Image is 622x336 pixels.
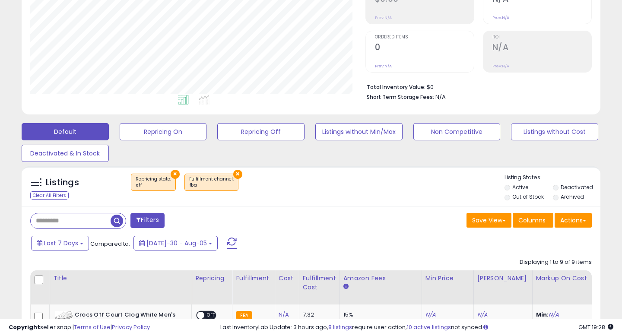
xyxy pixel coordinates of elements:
[53,274,188,283] div: Title
[375,15,392,20] small: Prev: N/A
[492,15,509,20] small: Prev: N/A
[536,274,611,283] div: Markup on Cost
[133,236,218,250] button: [DATE]-30 - Aug-05
[492,63,509,69] small: Prev: N/A
[303,274,336,292] div: Fulfillment Cost
[195,274,228,283] div: Repricing
[130,213,164,228] button: Filters
[425,274,470,283] div: Min Price
[120,123,207,140] button: Repricing On
[477,274,529,283] div: [PERSON_NAME]
[189,182,234,188] div: fba
[466,213,511,228] button: Save View
[90,240,130,248] span: Compared to:
[578,323,613,331] span: 2025-08-13 19:28 GMT
[236,274,271,283] div: Fulfillment
[513,213,553,228] button: Columns
[22,123,109,140] button: Default
[413,123,501,140] button: Non Competitive
[492,42,591,54] h2: N/A
[31,236,89,250] button: Last 7 Days
[328,323,352,331] a: 8 listings
[44,239,78,247] span: Last 7 Days
[532,270,614,304] th: The percentage added to the cost of goods (COGS) that forms the calculator for Min & Max prices.
[375,42,474,54] h2: 0
[343,283,349,291] small: Amazon Fees.
[561,193,584,200] label: Archived
[171,170,180,179] button: ×
[279,274,295,283] div: Cost
[189,176,234,189] span: Fulfillment channel :
[112,323,150,331] a: Privacy Policy
[375,63,392,69] small: Prev: N/A
[518,216,546,225] span: Columns
[233,170,242,179] button: ×
[407,323,451,331] a: 10 active listings
[367,83,425,91] b: Total Inventory Value:
[146,239,207,247] span: [DATE]-30 - Aug-05
[375,35,474,40] span: Ordered Items
[505,174,601,182] p: Listing States:
[9,323,150,332] div: seller snap | |
[367,81,585,92] li: $0
[74,323,111,331] a: Terms of Use
[220,323,613,332] div: Last InventoryLab Update: 3 hours ago, require user action, not synced.
[136,182,171,188] div: off
[46,177,79,189] h5: Listings
[9,323,40,331] strong: Copyright
[217,123,305,140] button: Repricing Off
[315,123,403,140] button: Listings without Min/Max
[512,193,544,200] label: Out of Stock
[511,123,598,140] button: Listings without Cost
[343,274,418,283] div: Amazon Fees
[520,258,592,266] div: Displaying 1 to 9 of 9 items
[435,93,446,101] span: N/A
[512,184,528,191] label: Active
[30,191,69,200] div: Clear All Filters
[561,184,593,191] label: Deactivated
[492,35,591,40] span: ROI
[555,213,592,228] button: Actions
[136,176,171,189] span: Repricing state :
[22,145,109,162] button: Deactivated & In Stock
[367,93,434,101] b: Short Term Storage Fees:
